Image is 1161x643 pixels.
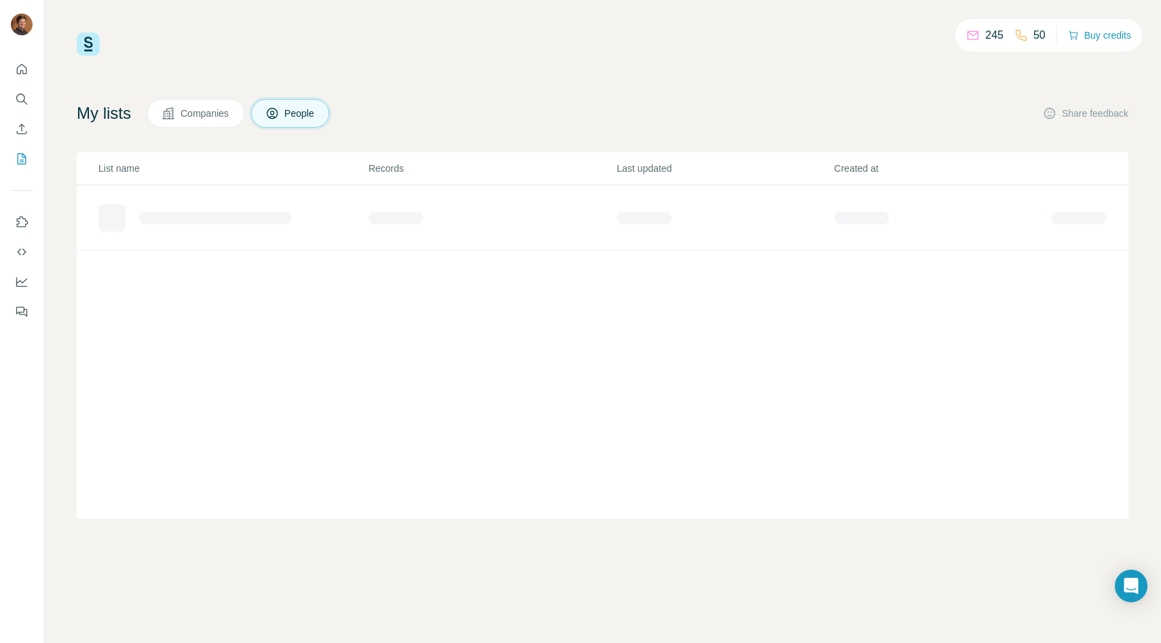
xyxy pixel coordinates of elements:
[284,107,316,120] span: People
[11,240,33,264] button: Use Surfe API
[11,57,33,81] button: Quick start
[11,147,33,171] button: My lists
[181,107,230,120] span: Companies
[1068,26,1131,45] button: Buy credits
[11,117,33,141] button: Enrich CSV
[834,162,1050,175] p: Created at
[77,33,100,56] img: Surfe Logo
[617,162,833,175] p: Last updated
[1043,107,1128,120] button: Share feedback
[11,270,33,294] button: Dashboard
[77,103,131,124] h4: My lists
[11,14,33,35] img: Avatar
[11,210,33,234] button: Use Surfe on LinkedIn
[369,162,616,175] p: Records
[1115,570,1147,602] div: Open Intercom Messenger
[1033,27,1046,43] p: 50
[11,87,33,111] button: Search
[985,27,1003,43] p: 245
[98,162,367,175] p: List name
[11,299,33,324] button: Feedback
